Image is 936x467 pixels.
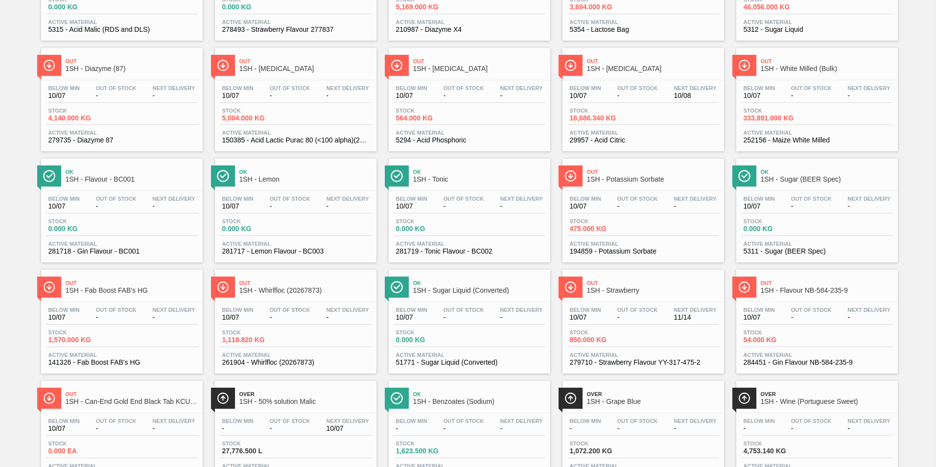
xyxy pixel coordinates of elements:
[96,85,137,91] span: Out Of Stock
[570,137,717,144] span: 29957 - Acid Citric
[222,130,369,136] span: Active Material
[761,391,893,397] span: Over
[444,85,484,91] span: Out Of Stock
[222,241,369,247] span: Active Material
[413,391,545,397] span: Ok
[153,92,195,99] span: -
[239,65,372,72] span: 1SH - Lactic Acid
[48,329,117,335] span: Stock
[570,418,601,424] span: Below Min
[48,425,80,432] span: 10/07
[43,392,55,404] img: Ícone
[222,203,254,210] span: 10/07
[222,196,254,202] span: Below Min
[396,218,465,224] span: Stock
[744,447,812,455] span: 4,753.140 KG
[744,425,775,432] span: -
[674,203,717,210] span: -
[744,92,775,99] span: 10/07
[222,248,369,255] span: 281717 - Lemon Flavour - BC003
[744,196,775,202] span: Below Min
[208,262,381,374] a: ÍconeOut1SH - Whirlfloc (20267873)Below Min10/07Out Of Stock-Next Delivery-Stock1,118.820 KGActiv...
[208,151,381,262] a: ÍconeOk1SH - LemonBelow Min10/07Out Of Stock-Next Delivery-Stock0.000 KGActive Material281717 - L...
[744,218,812,224] span: Stock
[43,170,55,182] img: Ícone
[744,307,775,313] span: Below Min
[413,398,545,405] span: 1SH - Benzoates (Sodium)
[738,170,750,182] img: Ícone
[848,418,890,424] span: Next Delivery
[570,248,717,255] span: 194859 - Potassium Sorbate
[674,85,717,91] span: Next Delivery
[396,3,465,11] span: 5,169.000 KG
[48,336,117,344] span: 1,570.000 KG
[587,287,719,294] span: 1SH - Strawberry
[34,262,208,374] a: ÍconeOut1SH - Fab Boost FAB's HGBelow Min10/07Out Of Stock-Next Delivery-Stock1,570.000 KGActive ...
[48,314,80,321] span: 10/07
[396,336,465,344] span: 0.000 KG
[791,418,832,424] span: Out Of Stock
[396,85,427,91] span: Below Min
[674,196,717,202] span: Next Delivery
[48,248,195,255] span: 281718 - Gin Flavour - BC001
[570,203,601,210] span: 10/07
[744,26,890,33] span: 5312 - Sugar Liquid
[396,352,543,358] span: Active Material
[744,108,812,114] span: Stock
[617,418,658,424] span: Out Of Stock
[570,92,601,99] span: 10/07
[848,92,890,99] span: -
[396,425,427,432] span: -
[48,352,195,358] span: Active Material
[791,314,832,321] span: -
[564,281,577,293] img: Ícone
[48,203,80,210] span: 10/07
[848,314,890,321] span: -
[222,115,291,122] span: 5,004.000 KG
[327,425,369,432] span: 10/07
[570,225,638,233] span: 475.000 KG
[744,225,812,233] span: 0.000 KG
[270,85,310,91] span: Out Of Stock
[396,241,543,247] span: Active Material
[396,441,465,446] span: Stock
[744,441,812,446] span: Stock
[791,425,832,432] span: -
[587,176,719,183] span: 1SH - Potassium Sorbate
[391,392,403,404] img: Ícone
[153,196,195,202] span: Next Delivery
[217,59,229,71] img: Ícone
[570,307,601,313] span: Below Min
[744,314,775,321] span: 10/07
[761,176,893,183] span: 1SH - Sugar (BEER Spec)
[674,307,717,313] span: Next Delivery
[222,314,254,321] span: 10/07
[222,359,369,366] span: 261904 - Whirlfloc (20267873)
[791,203,832,210] span: -
[587,169,719,175] span: Out
[500,203,543,210] span: -
[43,281,55,293] img: Ícone
[396,447,465,455] span: 1,623.500 KG
[396,196,427,202] span: Below Min
[570,26,717,33] span: 5354 - Lactose Bag
[587,58,719,64] span: Out
[217,392,229,404] img: Ícone
[413,280,545,286] span: Ok
[48,307,80,313] span: Below Min
[500,196,543,202] span: Next Delivery
[744,329,812,335] span: Stock
[153,314,195,321] span: -
[153,85,195,91] span: Next Delivery
[96,314,137,321] span: -
[738,281,750,293] img: Ícone
[239,280,372,286] span: Out
[48,108,117,114] span: Stock
[570,336,638,344] span: 850.000 KG
[570,359,717,366] span: 279710 - Strawberry Flavour YY-317-475-2
[761,169,893,175] span: Ok
[674,314,717,321] span: 11/14
[617,92,658,99] span: -
[217,170,229,182] img: Ícone
[570,196,601,202] span: Below Min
